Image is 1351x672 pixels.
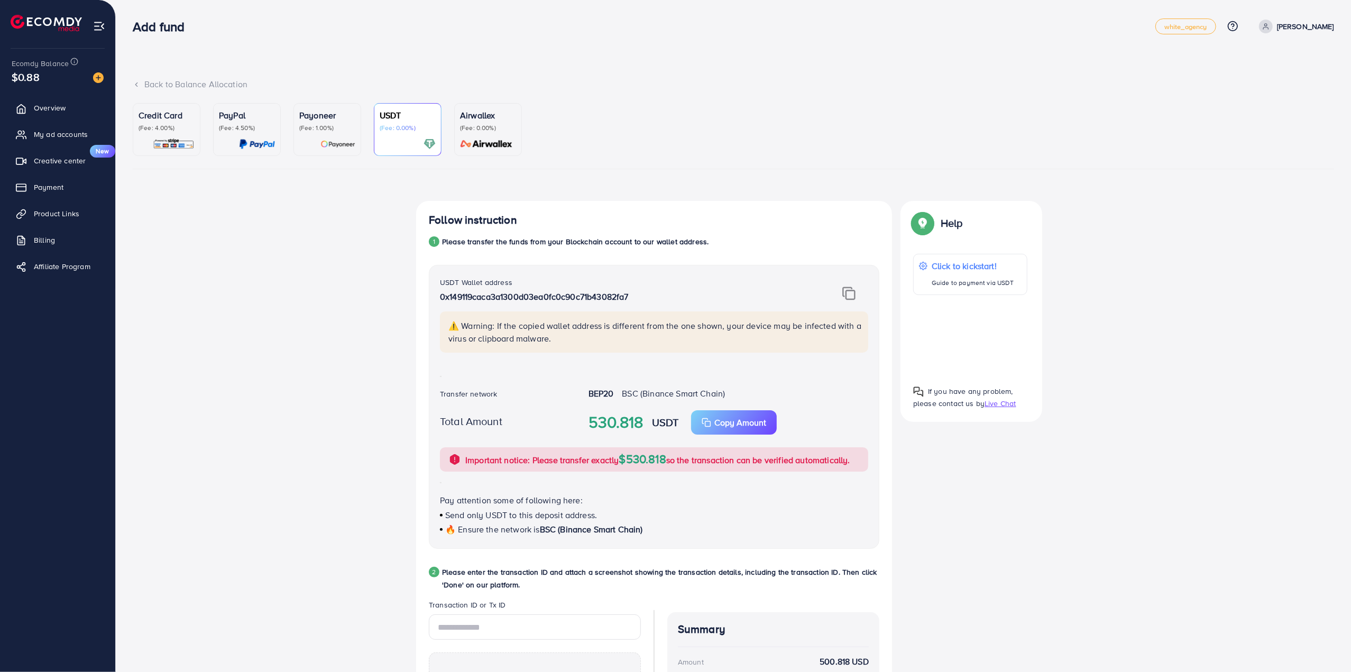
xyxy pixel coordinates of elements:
[219,109,275,122] p: PayPal
[913,386,924,397] img: Popup guide
[465,453,850,466] p: Important notice: Please transfer exactly so the transaction can be verified automatically.
[8,97,107,118] a: Overview
[932,260,1014,272] p: Click to kickstart!
[34,261,90,272] span: Affiliate Program
[8,177,107,198] a: Payment
[90,145,115,158] span: New
[8,203,107,224] a: Product Links
[1164,23,1207,30] span: white_agency
[429,567,439,577] div: 2
[1306,624,1343,664] iframe: Chat
[380,109,436,122] p: USDT
[589,411,644,434] strong: 530.818
[448,319,862,345] p: ⚠️ Warning: If the copied wallet address is different from the one shown, your device may be infe...
[34,155,86,166] span: Creative center
[820,656,869,668] strong: 500.818 USD
[34,129,88,140] span: My ad accounts
[139,109,195,122] p: Credit Card
[985,398,1016,409] span: Live Chat
[429,214,517,227] h4: Follow instruction
[442,235,709,248] p: Please transfer the funds from your Blockchain account to our wallet address.
[34,182,63,192] span: Payment
[440,413,502,429] label: Total Amount
[678,657,704,667] div: Amount
[133,19,193,34] h3: Add fund
[652,415,679,430] strong: USDT
[448,453,461,466] img: alert
[589,388,614,399] strong: BEP20
[93,72,104,83] img: image
[34,235,55,245] span: Billing
[219,124,275,132] p: (Fee: 4.50%)
[380,124,436,132] p: (Fee: 0.00%)
[299,109,355,122] p: Payoneer
[93,20,105,32] img: menu
[239,138,275,150] img: card
[442,566,879,591] p: Please enter the transaction ID and attach a screenshot showing the transaction details, includin...
[34,103,66,113] span: Overview
[424,138,436,150] img: card
[11,15,82,31] img: logo
[429,600,641,614] legend: Transaction ID or Tx ID
[445,523,540,535] span: 🔥 Ensure the network is
[941,217,963,229] p: Help
[34,208,79,219] span: Product Links
[619,450,666,467] span: $530.818
[440,290,794,303] p: 0x149119caca3a1300d03ea0fc0c90c71b43082fa7
[440,509,868,521] p: Send only USDT to this deposit address.
[440,494,868,507] p: Pay attention some of following here:
[913,214,932,233] img: Popup guide
[842,287,856,300] img: img
[440,277,512,288] label: USDT Wallet address
[8,124,107,145] a: My ad accounts
[622,388,725,399] span: BSC (Binance Smart Chain)
[714,416,766,429] p: Copy Amount
[540,523,643,535] span: BSC (Binance Smart Chain)
[8,229,107,251] a: Billing
[299,124,355,132] p: (Fee: 1.00%)
[8,150,107,171] a: Creative centerNew
[678,623,869,636] h4: Summary
[460,109,516,122] p: Airwallex
[133,78,1334,90] div: Back to Balance Allocation
[8,256,107,277] a: Affiliate Program
[440,389,498,399] label: Transfer network
[460,124,516,132] p: (Fee: 0.00%)
[139,124,195,132] p: (Fee: 4.00%)
[457,138,516,150] img: card
[429,236,439,247] div: 1
[12,58,69,69] span: Ecomdy Balance
[913,386,1013,409] span: If you have any problem, please contact us by
[12,69,40,85] span: $0.88
[320,138,355,150] img: card
[932,277,1014,289] p: Guide to payment via USDT
[1277,20,1334,33] p: [PERSON_NAME]
[1255,20,1334,33] a: [PERSON_NAME]
[1155,19,1216,34] a: white_agency
[691,410,777,435] button: Copy Amount
[153,138,195,150] img: card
